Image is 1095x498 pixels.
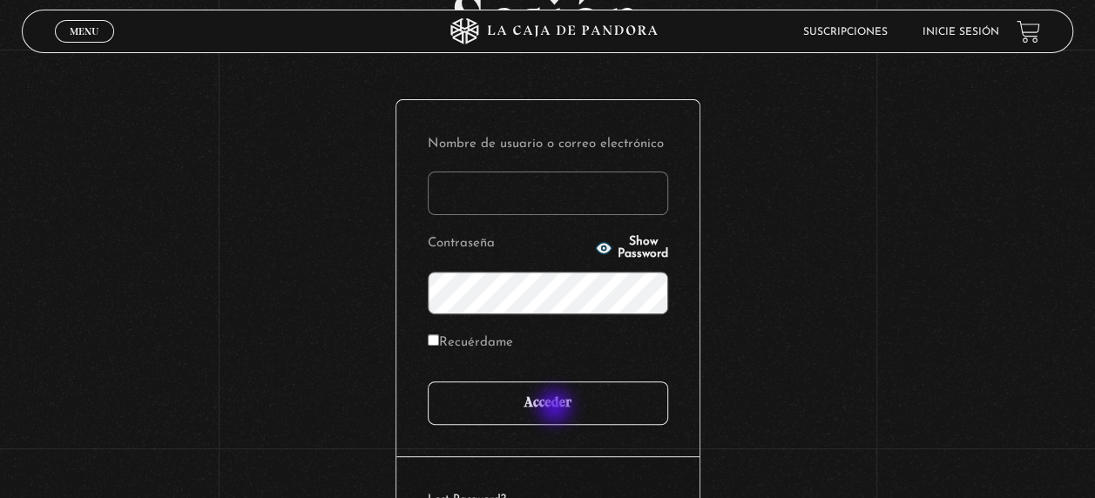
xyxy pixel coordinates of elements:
[428,131,668,158] label: Nombre de usuario o correo electrónico
[1017,20,1040,44] a: View your shopping cart
[618,236,668,260] span: Show Password
[70,26,98,37] span: Menu
[428,231,591,258] label: Contraseña
[923,27,999,37] a: Inicie sesión
[803,27,888,37] a: Suscripciones
[595,236,668,260] button: Show Password
[428,381,668,425] input: Acceder
[428,330,513,357] label: Recuérdame
[428,334,439,346] input: Recuérdame
[64,41,105,53] span: Cerrar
